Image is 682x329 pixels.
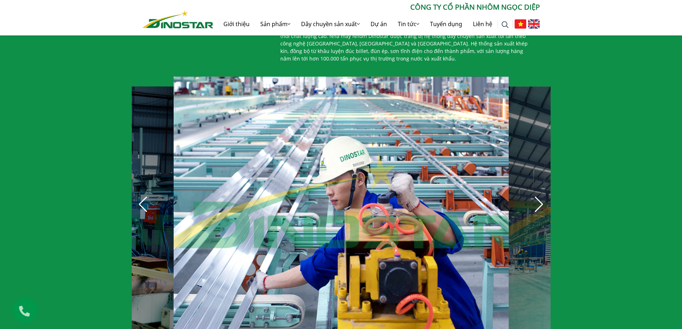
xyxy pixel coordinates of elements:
div: Previous slide [135,197,151,212]
a: Giới thiệu [218,13,255,35]
p: CÔNG TY CỔ PHẦN NHÔM NGỌC DIỆP [213,2,540,13]
a: Sản phẩm [255,13,296,35]
a: Tuyển dụng [425,13,468,35]
a: Tin tức [392,13,425,35]
a: Dây chuyền sản xuất [296,13,365,35]
p: Công ty Cổ phần Nhôm Ngọc Diệp là một trong những công ty nhôm lớn nhất [GEOGRAPHIC_DATA], sở hữu... [280,17,535,62]
a: Dự án [365,13,392,35]
img: English [528,19,540,29]
a: Nhôm Dinostar [142,9,213,28]
img: Nhôm Dinostar [142,10,213,28]
img: Tiếng Việt [514,19,526,29]
a: Liên hệ [468,13,498,35]
img: search [502,21,509,28]
div: Next slide [531,197,547,212]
